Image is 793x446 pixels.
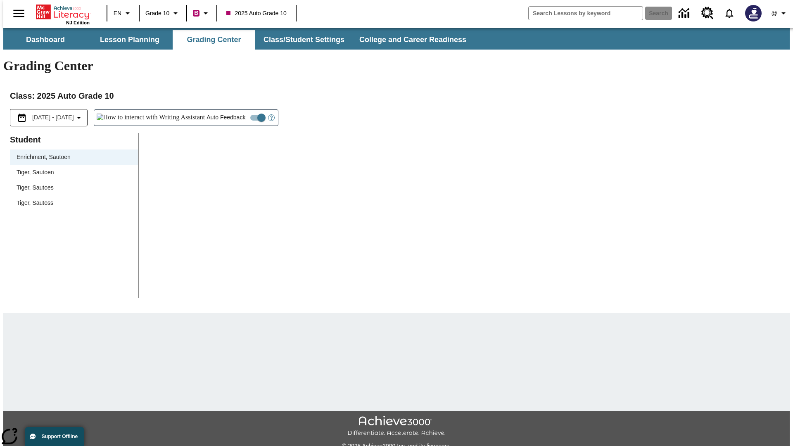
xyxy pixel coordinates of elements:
[145,9,169,18] span: Grade 10
[36,3,90,25] div: Home
[353,30,473,50] button: College and Career Readiness
[14,113,84,123] button: Select the date range menu item
[97,114,205,122] img: How to interact with Writing Assistant
[17,168,131,177] span: Tiger, Sautoen
[10,195,138,211] div: Tiger, Sautoss
[265,110,278,126] button: Open Help for Writing Assistant
[88,30,171,50] button: Lesson Planning
[771,9,777,18] span: @
[114,9,121,18] span: EN
[173,30,255,50] button: Grading Center
[767,6,793,21] button: Profile/Settings
[10,89,783,102] h2: Class : 2025 Auto Grade 10
[17,199,131,207] span: Tiger, Sautoss
[347,416,446,437] img: Achieve3000 Differentiate Accelerate Achieve
[3,28,790,50] div: SubNavbar
[110,6,136,21] button: Language: EN, Select a language
[226,9,286,18] span: 2025 Auto Grade 10
[10,180,138,195] div: Tiger, Sautoes
[10,165,138,180] div: Tiger, Sautoen
[3,30,474,50] div: SubNavbar
[740,2,767,24] button: Select a new avatar
[36,4,90,20] a: Home
[42,434,78,439] span: Support Offline
[207,113,245,122] span: Auto Feedback
[3,58,790,74] h1: Grading Center
[4,30,87,50] button: Dashboard
[10,133,138,146] p: Student
[696,2,719,24] a: Resource Center, Will open in new tab
[7,1,31,26] button: Open side menu
[190,6,214,21] button: Boost Class color is violet red. Change class color
[194,8,198,18] span: B
[719,2,740,24] a: Notifications
[142,6,184,21] button: Grade: Grade 10, Select a grade
[32,113,74,122] span: [DATE] - [DATE]
[25,427,84,446] button: Support Offline
[257,30,351,50] button: Class/Student Settings
[745,5,762,21] img: Avatar
[66,20,90,25] span: NJ Edition
[74,113,84,123] svg: Collapse Date Range Filter
[10,149,138,165] div: Enrichment, Sautoen
[674,2,696,25] a: Data Center
[529,7,643,20] input: search field
[17,153,131,161] span: Enrichment, Sautoen
[17,183,131,192] span: Tiger, Sautoes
